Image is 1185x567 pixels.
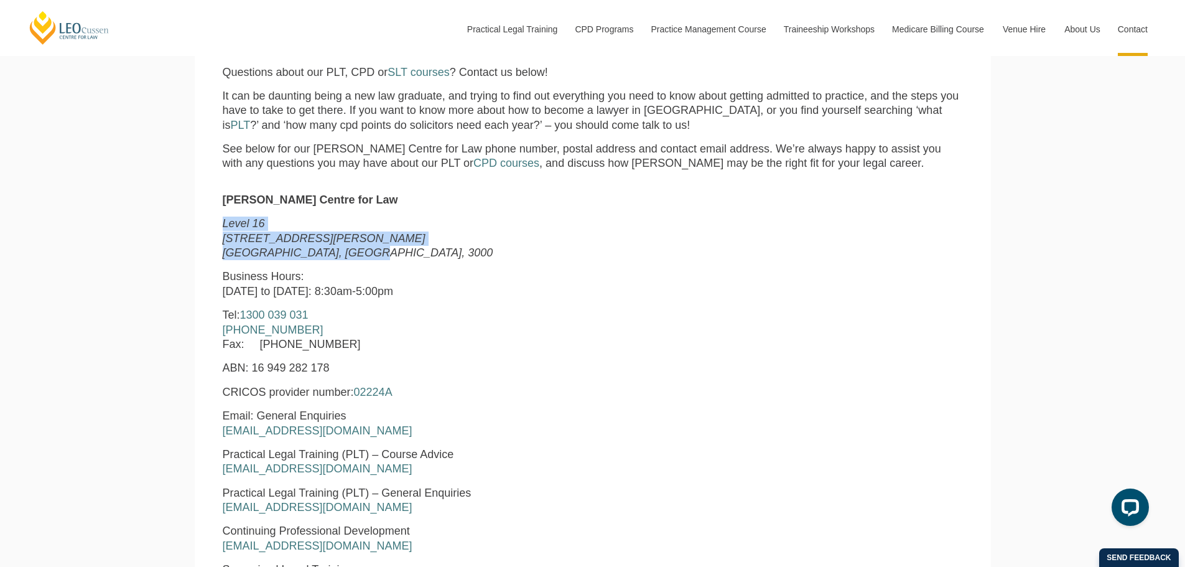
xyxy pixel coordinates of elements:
[223,462,412,475] a: [EMAIL_ADDRESS][DOMAIN_NAME]
[223,232,425,245] em: [STREET_ADDRESS][PERSON_NAME]
[223,487,472,499] span: Practical Legal Training (PLT) – General Enquiries
[388,66,449,78] a: SLT courses
[223,194,398,206] strong: [PERSON_NAME] Centre for Law
[223,448,647,477] p: Practical Legal Training (PLT) – Course Advice
[642,2,774,56] a: Practice Management Course
[883,2,993,56] a: Medicare Billing Course
[1102,484,1154,536] iframe: LiveChat chat widget
[223,501,412,513] a: [EMAIL_ADDRESS][DOMAIN_NAME]
[223,217,265,230] em: Level 16
[458,2,566,56] a: Practical Legal Training
[993,2,1055,56] a: Venue Hire
[774,2,883,56] a: Traineeship Workshops
[240,309,309,321] a: 1300 039 031
[223,89,963,133] p: It can be daunting being a new law graduate, and trying to find out everything you need to know a...
[223,424,412,437] a: [EMAIL_ADDRESS][DOMAIN_NAME]
[354,386,393,398] a: 02224A
[223,246,493,259] em: [GEOGRAPHIC_DATA], [GEOGRAPHIC_DATA], 3000
[223,324,323,336] a: [PHONE_NUMBER]
[223,385,647,400] p: CRICOS provider number:
[28,10,111,45] a: [PERSON_NAME] Centre for Law
[223,65,963,80] p: Questions about our PLT, CPD or ? Contact us below!
[223,308,647,352] p: Tel: Fax: [PHONE_NUMBER]
[1108,2,1157,56] a: Contact
[223,409,647,438] p: Email: General Enquiries
[565,2,641,56] a: CPD Programs
[223,269,647,299] p: Business Hours: [DATE] to [DATE]: 8:30am-5:00pm
[223,142,963,171] p: See below for our [PERSON_NAME] Centre for Law phone number, postal address and contact email add...
[473,157,539,169] a: CPD courses
[223,361,647,375] p: ABN: 16 949 282 178
[1055,2,1108,56] a: About Us
[231,119,251,131] a: PLT
[223,524,647,553] p: Continuing Professional Development
[223,540,412,552] a: [EMAIL_ADDRESS][DOMAIN_NAME]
